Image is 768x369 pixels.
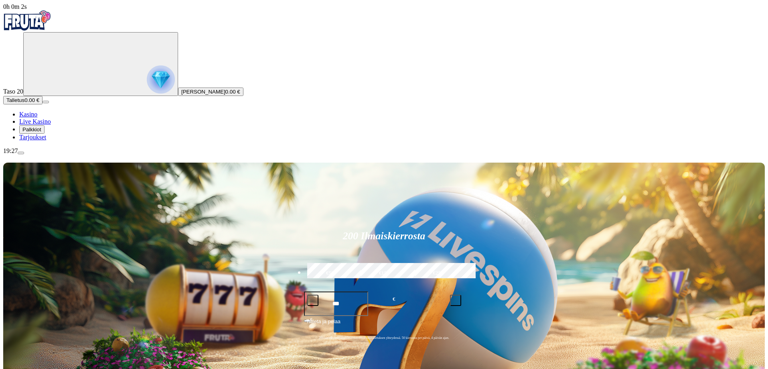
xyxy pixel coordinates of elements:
[19,125,45,134] button: Palkkiot
[3,96,43,104] button: Talletusplus icon0.00 €
[306,318,340,332] span: Talleta ja pelaa
[359,262,409,285] label: €150
[24,97,39,103] span: 0.00 €
[393,296,395,303] span: €
[18,152,24,154] button: menu
[3,3,27,10] span: user session time
[3,10,765,141] nav: Primary
[3,111,765,141] nav: Main menu
[310,317,313,322] span: €
[19,134,46,141] a: Tarjoukset
[3,88,23,95] span: Taso 20
[413,262,463,285] label: €250
[304,317,464,332] button: Talleta ja pelaa
[3,147,18,154] span: 19:27
[147,65,175,94] img: reward progress
[305,262,355,285] label: €50
[178,88,243,96] button: [PERSON_NAME]0.00 €
[3,10,51,31] img: Fruta
[43,101,49,103] button: menu
[181,89,225,95] span: [PERSON_NAME]
[19,118,51,125] a: Live Kasino
[19,111,37,118] a: Kasino
[307,295,318,306] button: minus icon
[6,97,24,103] span: Talletus
[225,89,240,95] span: 0.00 €
[3,25,51,32] a: Fruta
[450,295,461,306] button: plus icon
[22,126,41,133] span: Palkkiot
[23,32,178,96] button: reward progress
